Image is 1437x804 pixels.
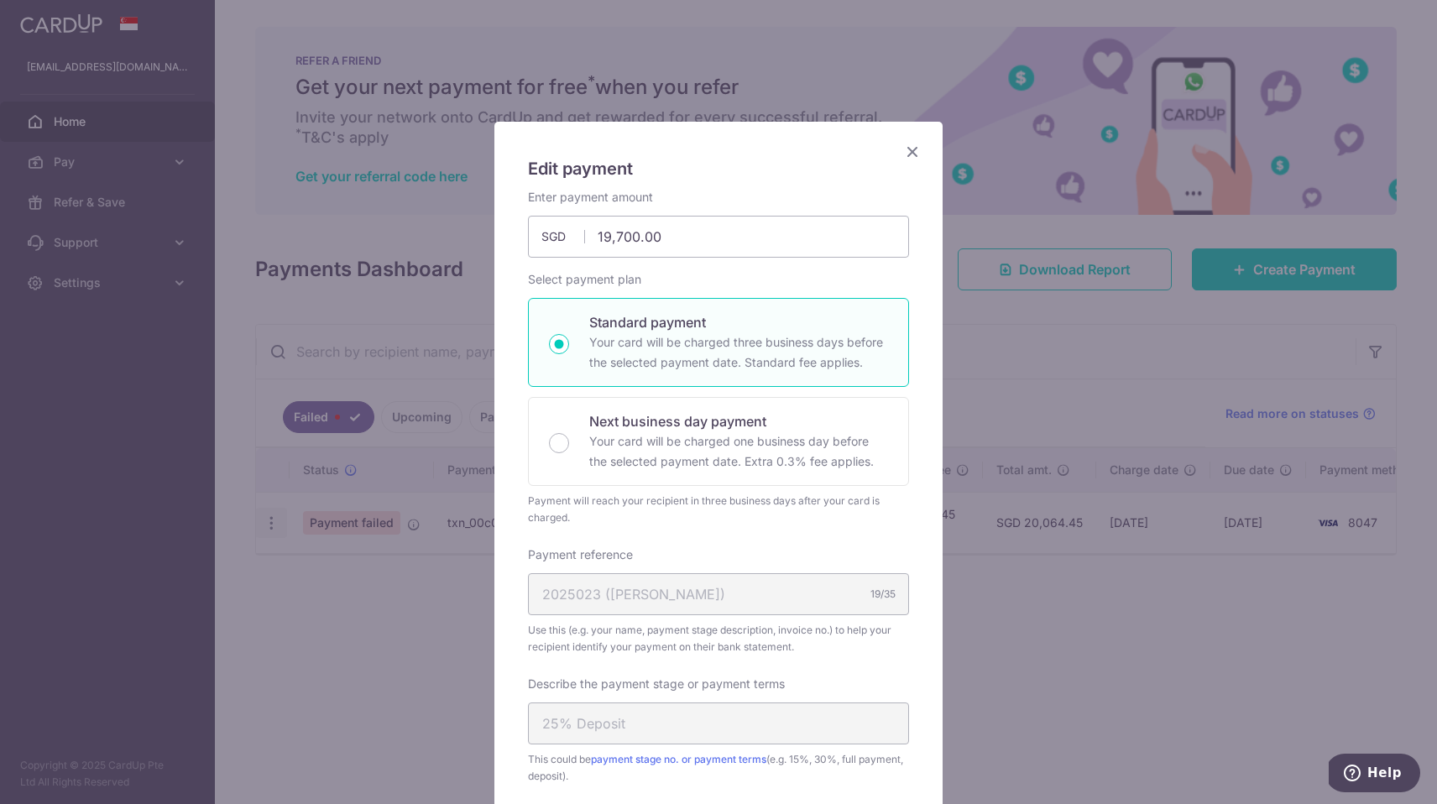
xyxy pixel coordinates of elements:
p: Next business day payment [589,411,888,431]
span: Use this (e.g. your name, payment stage description, invoice no.) to help your recipient identify... [528,622,909,655]
p: Standard payment [589,312,888,332]
p: Your card will be charged one business day before the selected payment date. Extra 0.3% fee applies. [589,431,888,472]
label: Describe the payment stage or payment terms [528,676,785,692]
div: Payment will reach your recipient in three business days after your card is charged. [528,493,909,526]
button: Close [902,142,922,162]
label: Payment reference [528,546,633,563]
span: SGD [541,228,585,245]
h5: Edit payment [528,155,909,182]
iframe: Opens a widget where you can find more information [1329,754,1420,796]
span: This could be (e.g. 15%, 30%, full payment, deposit). [528,751,909,785]
input: 0.00 [528,216,909,258]
div: 19/35 [870,586,896,603]
label: Enter payment amount [528,189,653,206]
p: Your card will be charged three business days before the selected payment date. Standard fee appl... [589,332,888,373]
label: Select payment plan [528,271,641,288]
a: payment stage no. or payment terms [591,753,766,765]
